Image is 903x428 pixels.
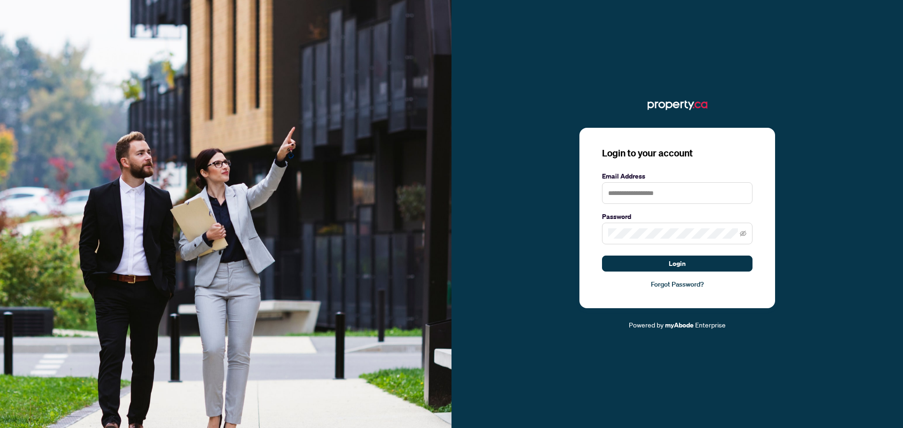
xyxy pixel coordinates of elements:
a: Forgot Password? [602,279,752,289]
span: Login [669,256,686,271]
span: eye-invisible [740,230,746,237]
h3: Login to your account [602,147,752,160]
label: Email Address [602,171,752,181]
label: Password [602,211,752,222]
span: Powered by [629,320,664,329]
button: Login [602,256,752,272]
span: Enterprise [695,320,726,329]
img: ma-logo [648,98,707,113]
a: myAbode [665,320,694,330]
